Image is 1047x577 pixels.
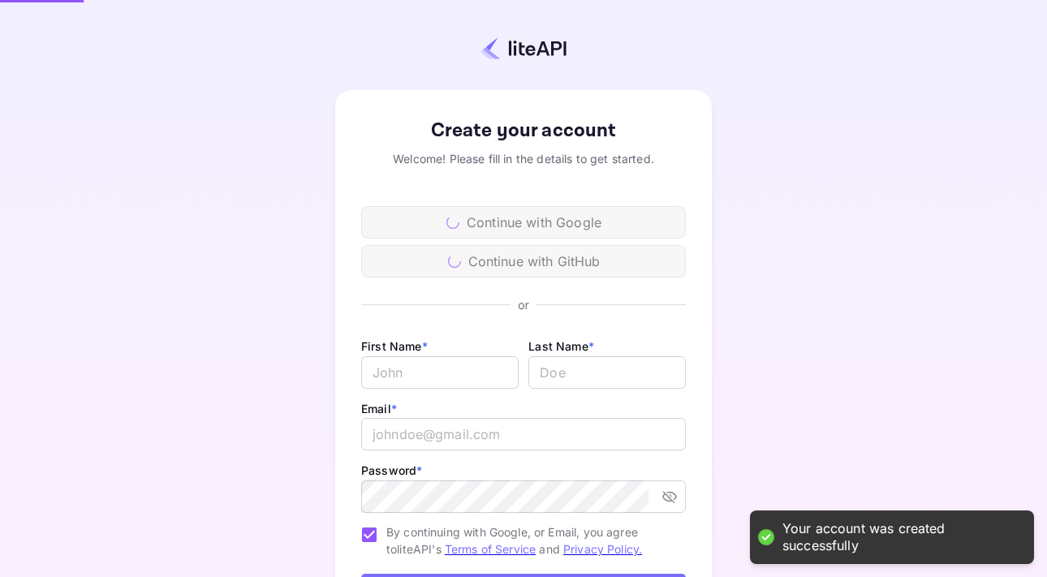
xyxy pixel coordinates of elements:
[528,339,594,353] label: Last Name
[563,542,642,556] a: Privacy Policy.
[361,418,686,450] input: johndoe@gmail.com
[361,116,686,145] div: Create your account
[782,520,1018,554] div: Your account was created successfully
[361,356,519,389] input: John
[361,245,686,278] div: Continue with GitHub
[445,542,536,556] a: Terms of Service
[361,206,686,239] div: Continue with Google
[386,523,673,558] span: By continuing with Google, or Email, you agree to liteAPI's and
[528,356,686,389] input: Doe
[480,37,567,60] img: liteapi
[361,402,397,416] label: Email
[361,463,422,477] label: Password
[655,482,684,511] button: toggle password visibility
[361,339,428,353] label: First Name
[361,150,686,167] div: Welcome! Please fill in the details to get started.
